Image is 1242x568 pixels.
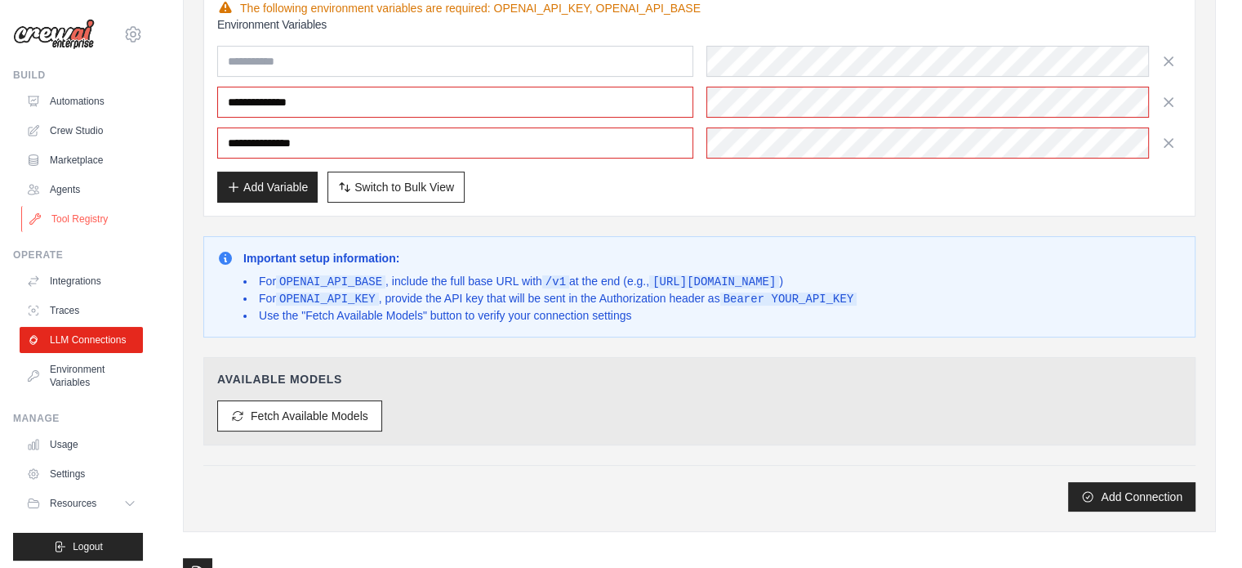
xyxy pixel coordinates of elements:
button: Fetch Available Models [217,400,382,432]
button: Switch to Bulk View [327,172,465,203]
a: Crew Studio [20,118,143,144]
button: Add Connection [1068,482,1195,512]
h4: Available Models [217,371,1182,387]
a: Usage [20,432,143,458]
span: Resources [50,497,96,510]
a: Agents [20,177,143,203]
code: OPENAI_API_KEY [276,293,379,306]
img: Logo [13,19,95,50]
a: Integrations [20,268,143,294]
code: Bearer YOUR_API_KEY [720,293,857,306]
div: Manage [13,412,143,425]
h3: Environment Variables [217,16,1182,33]
li: For , provide the API key that will be sent in the Authorization header as [243,290,857,307]
code: /v1 [542,275,569,288]
button: Resources [20,490,143,517]
code: OPENAI_API_BASE [276,275,385,288]
a: Settings [20,461,143,487]
span: Logout [73,540,103,553]
a: Tool Registry [21,206,145,232]
a: Marketplace [20,147,143,173]
code: [URL][DOMAIN_NAME] [649,275,779,288]
a: Automations [20,88,143,114]
span: Switch to Bulk View [354,179,454,195]
a: LLM Connections [20,327,143,353]
div: Operate [13,248,143,262]
a: Traces [20,297,143,324]
button: Add Variable [217,172,318,203]
a: Environment Variables [20,356,143,396]
button: Logout [13,533,143,561]
li: For , include the full base URL with at the end (e.g., ) [243,273,857,290]
div: Build [13,69,143,82]
li: Use the "Fetch Available Models" button to verify your connection settings [243,307,857,324]
strong: Important setup information: [243,252,399,265]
